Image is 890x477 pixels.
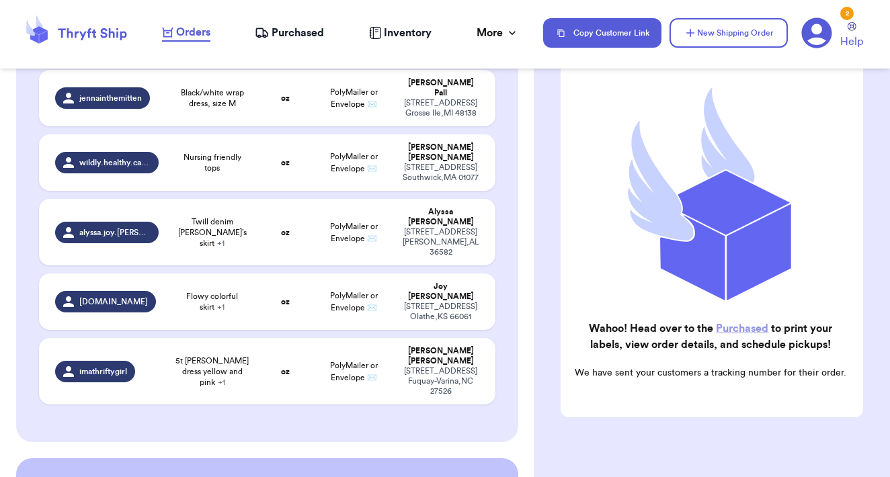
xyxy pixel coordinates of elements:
[255,25,324,41] a: Purchased
[217,303,225,311] span: + 1
[79,296,148,307] span: [DOMAIN_NAME]
[175,152,250,173] span: Nursing friendly tops
[840,34,863,50] span: Help
[175,291,250,312] span: Flowy colorful skirt
[403,346,479,366] div: [PERSON_NAME] [PERSON_NAME]
[384,25,432,41] span: Inventory
[403,207,479,227] div: Alyssa [PERSON_NAME]
[571,366,850,380] p: We have sent your customers a tracking number for their order.
[330,153,378,173] span: PolyMailer or Envelope ✉️
[79,157,151,168] span: wildly.healthy.canine
[176,24,210,40] span: Orders
[801,17,832,48] a: 2
[330,222,378,243] span: PolyMailer or Envelope ✉️
[840,22,863,50] a: Help
[217,239,225,247] span: + 1
[79,227,151,238] span: alyssa.joy.[PERSON_NAME]
[403,227,479,257] div: [STREET_ADDRESS] [PERSON_NAME] , AL 36582
[175,355,250,388] span: 5t [PERSON_NAME] dress yellow and pink
[281,159,290,167] strong: oz
[218,378,225,386] span: + 1
[281,367,290,376] strong: oz
[272,25,324,41] span: Purchased
[403,142,479,163] div: [PERSON_NAME] [PERSON_NAME]
[716,323,768,334] a: Purchased
[403,78,479,98] div: [PERSON_NAME] Pall
[403,302,479,322] div: [STREET_ADDRESS] Olathe , KS 66061
[840,7,854,20] div: 2
[162,24,210,42] a: Orders
[403,163,479,183] div: [STREET_ADDRESS] Southwick , MA 01077
[403,366,479,396] div: [STREET_ADDRESS] Fuquay-Varina , NC 27526
[281,298,290,306] strong: oz
[281,228,290,236] strong: oz
[369,25,432,41] a: Inventory
[571,320,850,353] h2: Wahoo! Head over to the to print your labels, view order details, and schedule pickups!
[330,361,378,382] span: PolyMailer or Envelope ✉️
[175,216,250,249] span: Twill denim [PERSON_NAME]’s skirt
[79,93,142,103] span: jennainthemitten
[281,94,290,102] strong: oz
[79,366,127,377] span: imathriftygirl
[477,25,519,41] div: More
[330,292,378,312] span: PolyMailer or Envelope ✉️
[403,281,479,302] div: Joy [PERSON_NAME]
[403,98,479,118] div: [STREET_ADDRESS] Grosse Ile , MI 48138
[330,88,378,108] span: PolyMailer or Envelope ✉️
[670,18,788,48] button: New Shipping Order
[543,18,661,48] button: Copy Customer Link
[175,87,250,109] span: Black/white wrap dress, size M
